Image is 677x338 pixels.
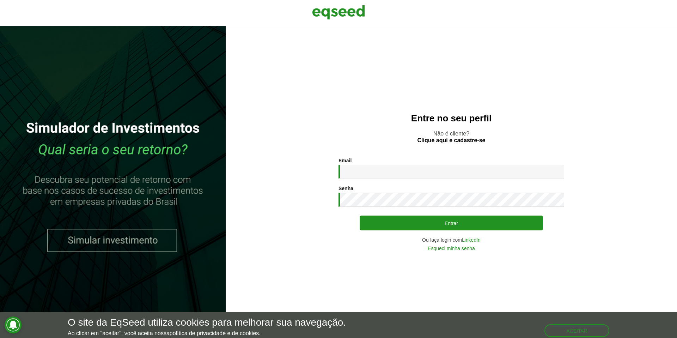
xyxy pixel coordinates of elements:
[240,113,663,123] h2: Entre no seu perfil
[68,330,346,337] p: Ao clicar em "aceitar", você aceita nossa .
[240,130,663,144] p: Não é cliente?
[338,158,352,163] label: Email
[417,138,486,143] a: Clique aqui e cadastre-se
[338,186,353,191] label: Senha
[312,4,365,21] img: EqSeed Logo
[360,216,543,230] button: Entrar
[428,246,475,251] a: Esqueci minha senha
[68,317,346,328] h5: O site da EqSeed utiliza cookies para melhorar sua navegação.
[170,331,259,336] a: política de privacidade e de cookies
[462,237,481,242] a: LinkedIn
[544,324,609,337] button: Aceitar
[338,237,564,242] div: Ou faça login com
